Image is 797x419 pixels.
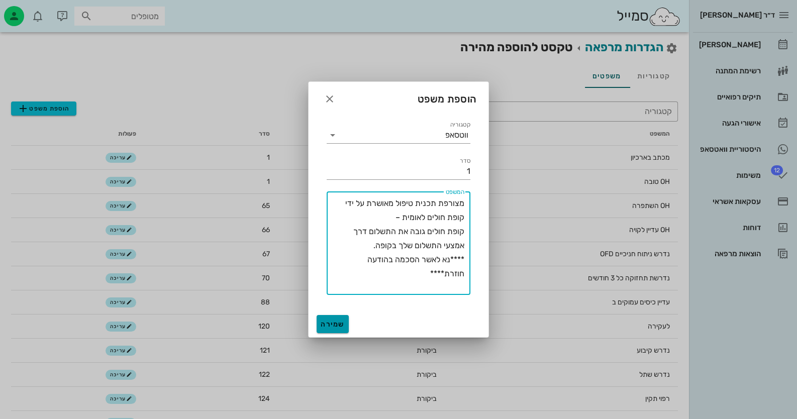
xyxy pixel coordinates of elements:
div: ווטסאפ [445,131,468,140]
label: המשפט [446,188,465,196]
label: סדר [460,157,470,165]
div: הוספת משפט [309,82,488,113]
label: קטגוריה [450,121,471,129]
span: שמירה [321,320,345,329]
button: שמירה [317,315,349,333]
div: קטגוריהווטסאפ [327,127,470,143]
